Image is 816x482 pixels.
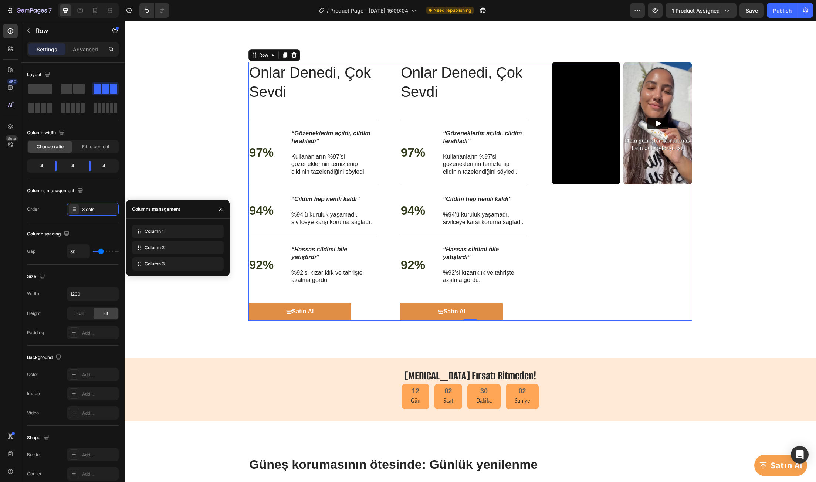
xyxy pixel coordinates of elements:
div: Order [27,206,39,213]
p: Kullananların %97’si gözeneklerinin temizlenip cildinin tazelendiğini söyledi. [318,125,403,155]
p: Row [36,26,99,35]
div: Add... [82,391,117,397]
strong: “Gözeneklerim açıldı, cildim ferahladı” [167,109,246,123]
div: Add... [82,330,117,336]
div: 02 [390,366,405,375]
div: Size [27,272,47,282]
strong: “Cildim hep nemli kaldı” [167,175,235,181]
span: Column 2 [145,244,165,251]
iframe: Design area [125,21,816,482]
p: 92% [276,237,301,252]
div: Padding [27,329,44,336]
p: Kullananların %97’si gözeneklerinin temizlenip cildinin tazelendiğini söyledi. [167,125,252,155]
div: Columns management [27,186,85,196]
p: Satın al [167,287,189,295]
div: Open Intercom Messenger [791,446,809,464]
p: 94% [125,182,149,198]
div: Column spacing [27,229,71,239]
strong: Satın Al [646,438,678,450]
p: Dakika [352,375,367,386]
p: %92’si kızarıklık ve tahrişte azalma gördü. [167,248,252,264]
div: Shape [27,433,51,443]
div: 450 [7,79,18,85]
div: 30 [352,366,367,375]
span: Need republishing [433,7,471,14]
strong: “Cildim hep nemli kaldı” [318,175,387,181]
p: 92% [125,237,149,252]
p: Saniye [390,375,405,386]
div: Color [27,371,38,378]
span: Save [746,7,758,14]
div: Add... [82,452,117,458]
button: Play [523,97,544,109]
img: Alt image [499,41,568,164]
div: Image [27,390,40,397]
p: 97% [276,124,301,140]
div: 4 [97,161,117,171]
p: Satın al [319,287,341,295]
div: Beta [6,135,18,141]
div: Layout [27,70,52,80]
h2: Onlar Denedi, Çok Sevdi [275,41,404,81]
span: Fit [103,310,108,317]
div: Background [27,353,63,363]
p: Settings [37,45,57,53]
input: Auto [67,245,89,258]
div: 02 [319,366,329,375]
div: Gap [27,248,35,255]
button: <p><strong>Satın Al</strong></p> [630,434,683,455]
p: 7 [48,6,52,15]
span: Fit to content [82,143,109,150]
strong: “Gözeneklerim açıldı, cildim ferahladı” [318,109,397,123]
p: %92’si kızarıklık ve tahrişte azalma gördü. [318,248,403,264]
strong: “Hassas cildimi bile yatıştırdı” [318,225,374,240]
p: 97% [125,124,149,140]
span: Full [76,310,84,317]
strong: [MEDICAL_DATA] Fırsatı Bitmeden! [280,347,412,362]
span: / [327,7,329,14]
div: Columns management [132,206,180,213]
div: Corner [27,471,42,477]
div: Border [27,451,41,458]
button: Publish [767,3,798,18]
div: Add... [82,471,117,478]
strong: “Hassas cildimi bile yatıştırdı” [167,225,223,240]
div: Row [133,31,145,38]
p: %94’ü kuruluk yaşamadı, sivilceye karşı koruma sağladı. [167,183,252,206]
p: %94’ü kuruluk yaşamadı, sivilceye karşı koruma sağladı. [318,183,403,206]
span: 1 product assigned [672,7,720,14]
p: Advanced [73,45,98,53]
button: 1 product assigned [666,3,737,18]
div: Height [27,310,41,317]
div: Width [27,291,39,297]
div: 4 [28,161,49,171]
button: Save [739,3,764,18]
iframe: Video [427,41,496,164]
h2: Onlar Denedi, Çok Sevdi [124,41,253,81]
div: Undo/Redo [139,3,169,18]
span: Column 1 [145,228,164,235]
button: <p>Satın al</p> [275,282,378,300]
div: 3 cols [82,206,117,213]
div: 4 [62,161,83,171]
div: Publish [773,7,792,14]
div: Column width [27,128,66,138]
button: 7 [3,3,55,18]
div: 12 [286,366,296,375]
div: Video [27,410,39,416]
div: Add... [82,371,117,378]
p: 94% [276,182,301,198]
p: Saat [319,375,329,386]
span: Product Page - [DATE] 15:09:04 [330,7,408,14]
input: Auto [67,287,118,301]
span: Column 3 [145,261,165,267]
div: Add... [82,410,117,417]
p: Gün [286,375,296,386]
span: Change ratio [37,143,64,150]
button: <p>Satın al</p> [124,282,227,300]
